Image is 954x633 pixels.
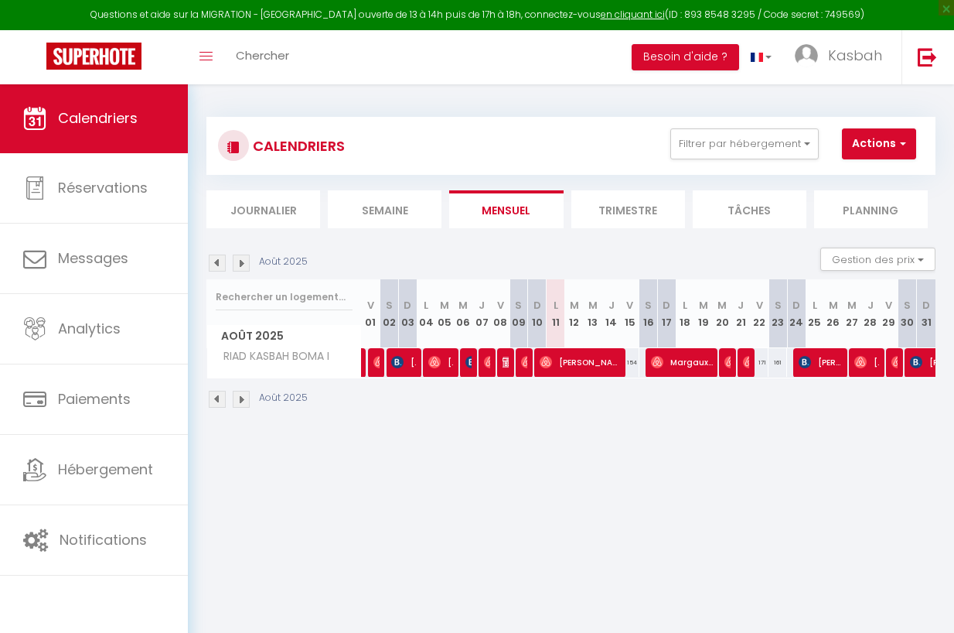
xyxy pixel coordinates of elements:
span: Soumia Chabade [373,347,380,377]
li: Planning [814,190,928,228]
input: Rechercher un logement... [216,283,353,311]
a: ... Kasbah [783,30,901,84]
abbr: D [404,298,411,313]
abbr: M [717,298,727,313]
span: [PERSON_NAME] [799,347,842,377]
span: Othmane Ait [724,347,731,377]
th: 25 [806,279,824,348]
th: 09 [509,279,528,348]
abbr: J [608,298,615,313]
th: 03 [398,279,417,348]
li: Semaine [328,190,441,228]
abbr: V [626,298,633,313]
th: 15 [621,279,639,348]
div: 154 [621,348,639,377]
th: 10 [528,279,547,348]
span: Nidale Tarhate [484,347,490,377]
span: Réservations [58,178,148,197]
abbr: D [663,298,670,313]
abbr: M [588,298,598,313]
th: 17 [658,279,676,348]
abbr: J [479,298,485,313]
button: Besoin d'aide ? [632,44,739,70]
abbr: D [792,298,800,313]
abbr: V [885,298,892,313]
button: Actions [842,128,916,159]
th: 04 [417,279,435,348]
th: 07 [472,279,491,348]
abbr: D [922,298,930,313]
th: 16 [639,279,658,348]
a: [PERSON_NAME] [356,348,363,378]
img: ... [795,44,818,67]
abbr: S [386,298,393,313]
abbr: J [738,298,744,313]
span: Analytics [58,319,121,338]
p: Août 2025 [259,391,308,405]
abbr: M [847,298,857,313]
li: Trimestre [571,190,685,228]
th: 29 [880,279,898,348]
span: Hébergement [58,460,153,479]
abbr: S [645,298,652,313]
th: 05 [435,279,454,348]
span: [PERSON_NAME] [540,347,620,377]
span: [PERSON_NAME] [503,347,509,377]
span: [PERSON_NAME] [743,347,749,377]
span: [PERSON_NAME] [391,347,416,377]
th: 11 [547,279,565,348]
span: [PERSON_NAME] [465,347,472,377]
abbr: M [458,298,468,313]
h3: CALENDRIERS [249,128,345,163]
th: 30 [898,279,917,348]
th: 24 [787,279,806,348]
li: Mensuel [449,190,563,228]
th: 22 [750,279,768,348]
th: 08 [491,279,509,348]
span: Messages [58,248,128,268]
p: Août 2025 [259,255,308,269]
li: Tâches [693,190,806,228]
div: 161 [768,348,787,377]
span: Notifications [60,530,147,549]
img: logout [918,47,937,67]
abbr: L [554,298,558,313]
img: Super Booking [46,43,141,70]
abbr: M [570,298,579,313]
th: 23 [768,279,787,348]
abbr: M [440,298,449,313]
abbr: D [533,298,541,313]
abbr: V [367,298,374,313]
th: 27 [843,279,861,348]
abbr: L [813,298,817,313]
span: RIAD KASBAH BOMA I [210,348,333,365]
abbr: V [756,298,763,313]
span: [PERSON_NAME] [428,347,453,377]
th: 06 [454,279,472,348]
th: 14 [602,279,621,348]
span: Calendriers [58,108,138,128]
li: Journalier [206,190,320,228]
div: 171 [750,348,768,377]
iframe: LiveChat chat widget [889,568,954,633]
abbr: L [424,298,428,313]
span: Août 2025 [207,325,361,347]
span: Margaux Le [651,347,713,377]
th: 26 [824,279,843,348]
span: [PERSON_NAME] [891,347,898,377]
abbr: M [699,298,708,313]
abbr: L [683,298,687,313]
th: 18 [676,279,694,348]
th: 28 [861,279,880,348]
th: 02 [380,279,398,348]
abbr: J [867,298,874,313]
span: Paiements [58,389,131,409]
span: Kasbah [828,46,882,65]
th: 13 [584,279,602,348]
span: [PERSON_NAME] [854,347,879,377]
a: en cliquant ici [601,8,665,21]
th: 12 [565,279,584,348]
abbr: S [775,298,782,313]
button: Filtrer par hébergement [670,128,819,159]
th: 31 [917,279,935,348]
